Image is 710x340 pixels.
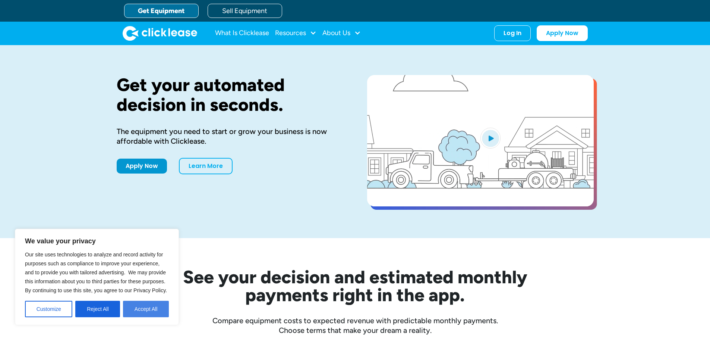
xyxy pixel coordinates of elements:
button: Customize [25,301,72,317]
div: About Us [322,26,361,41]
button: Reject All [75,301,120,317]
button: Accept All [123,301,169,317]
div: The equipment you need to start or grow your business is now affordable with Clicklease. [117,127,343,146]
a: open lightbox [367,75,594,206]
h2: See your decision and estimated monthly payments right in the app. [146,268,564,304]
a: Learn More [179,158,233,174]
img: Clicklease logo [123,26,197,41]
div: Log In [504,29,521,37]
a: What Is Clicklease [215,26,269,41]
a: Apply Now [537,25,588,41]
div: Resources [275,26,316,41]
span: Our site uses technologies to analyze and record activity for purposes such as compliance to impr... [25,252,167,293]
a: Sell Equipment [208,4,282,18]
a: Get Equipment [124,4,199,18]
a: home [123,26,197,41]
div: We value your privacy [15,229,179,325]
a: Apply Now [117,159,167,174]
p: We value your privacy [25,237,169,246]
img: Blue play button logo on a light blue circular background [480,128,501,149]
div: Compare equipment costs to expected revenue with predictable monthly payments. Choose terms that ... [117,316,594,335]
h1: Get your automated decision in seconds. [117,75,343,115]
